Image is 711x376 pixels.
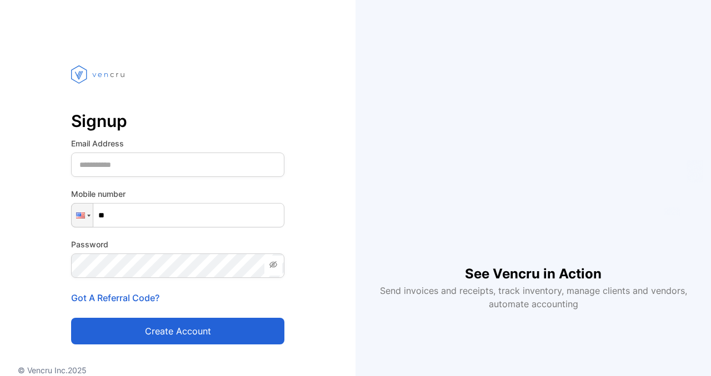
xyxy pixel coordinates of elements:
p: Send invoices and receipts, track inventory, manage clients and vendors, automate accounting [373,284,693,311]
p: Signup [71,108,284,134]
img: vencru logo [71,44,127,104]
p: Got A Referral Code? [71,291,284,304]
div: United States: + 1 [72,204,93,227]
h1: See Vencru in Action [465,246,602,284]
label: Mobile number [71,188,284,200]
iframe: YouTube video player [391,65,675,246]
p: Already have an account? [71,362,284,374]
label: Password [71,238,284,250]
a: Log in [213,363,238,373]
label: Email Address [71,138,284,149]
button: Create account [71,318,284,344]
